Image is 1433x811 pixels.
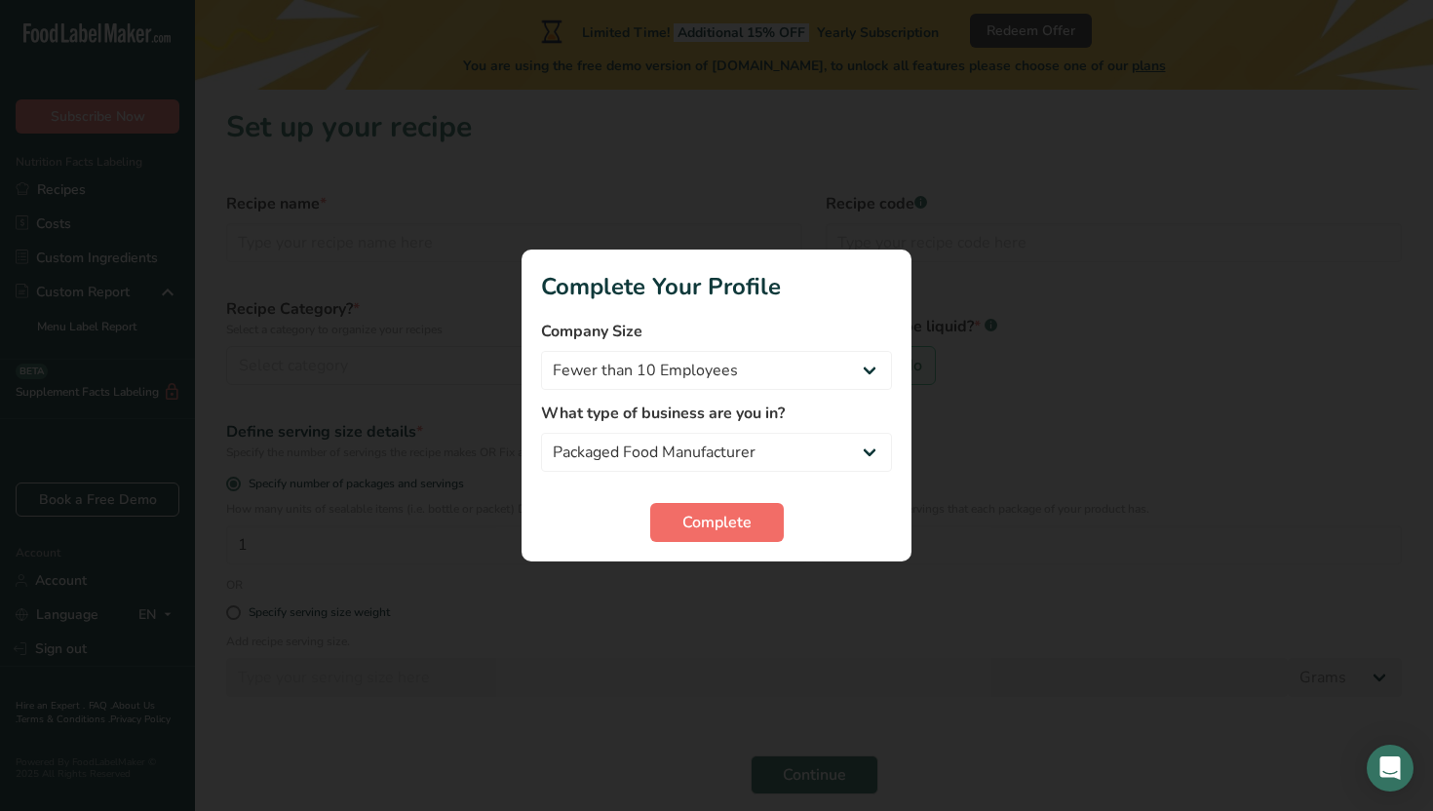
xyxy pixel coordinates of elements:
h1: Complete Your Profile [541,269,892,304]
span: Complete [682,511,752,534]
label: What type of business are you in? [541,402,892,425]
div: Open Intercom Messenger [1367,745,1414,792]
label: Company Size [541,320,892,343]
button: Complete [650,503,784,542]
